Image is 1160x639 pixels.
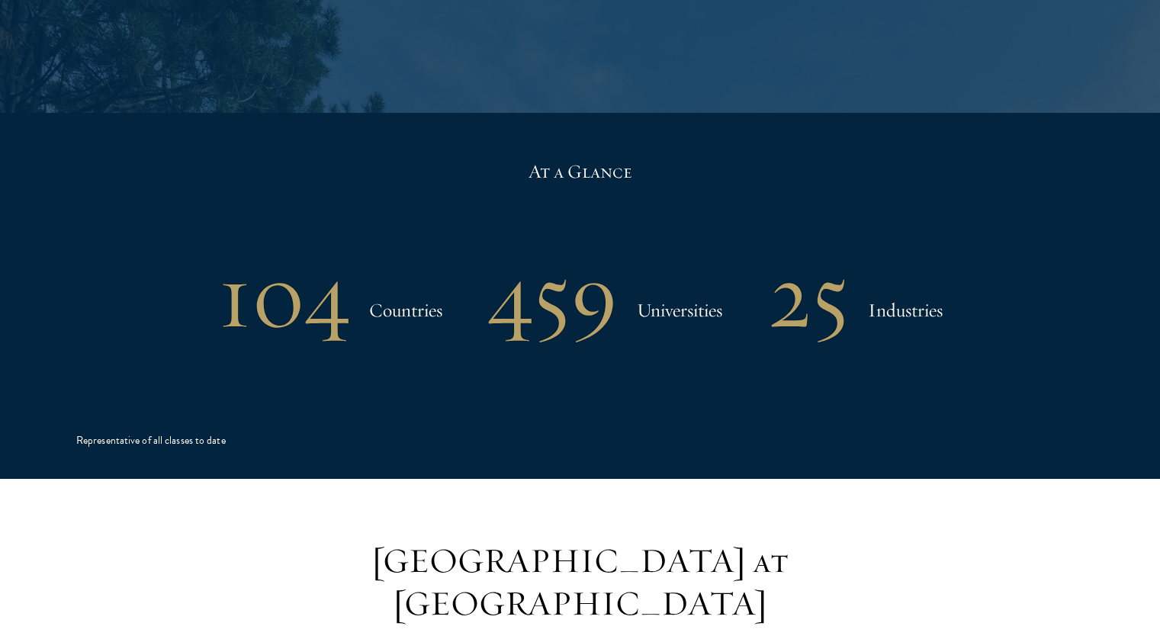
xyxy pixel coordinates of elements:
h3: [GEOGRAPHIC_DATA] at [GEOGRAPHIC_DATA] [344,540,817,625]
h3: Universities [637,295,722,326]
h3: Industries [868,295,943,326]
h5: At a Glance [76,159,1084,185]
h1: 25 [768,256,849,336]
h1: 459 [488,256,618,336]
div: Representative of all classes to date [76,433,226,448]
h3: Countries [369,295,442,326]
h1: 104 [218,256,350,336]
